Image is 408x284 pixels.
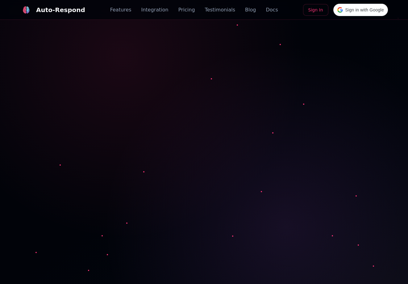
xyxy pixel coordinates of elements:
a: Blog [245,6,256,14]
a: Sign In [303,4,328,16]
a: Integration [141,6,168,14]
a: Auto-Respond [20,4,85,16]
a: Pricing [178,6,195,14]
a: Docs [266,6,278,14]
div: Sign in with Google [333,4,388,16]
a: Testimonials [205,6,235,14]
div: Auto-Respond [36,6,85,14]
img: logo.svg [23,6,30,14]
span: Sign in with Google [345,7,384,13]
a: Features [110,6,131,14]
